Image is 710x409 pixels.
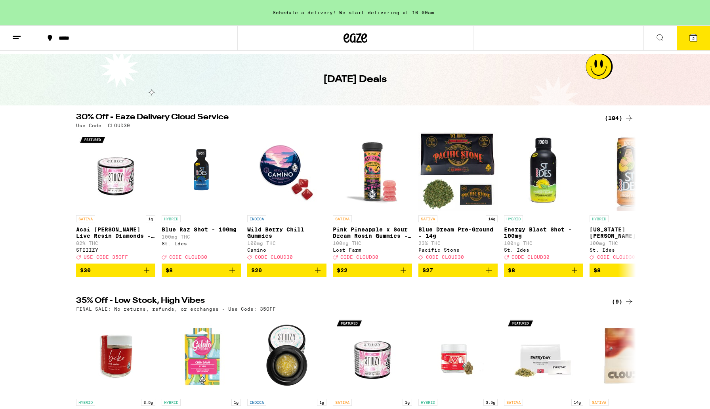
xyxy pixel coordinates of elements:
[247,132,326,264] a: Open page for Wild Berry Chill Gummies from Camino
[333,132,412,211] img: Lost Farm - Pink Pineapple x Sour Dream Rosin Gummies - 100mg
[231,399,241,406] p: 1g
[5,6,57,12] span: Hi. Need any help?
[317,399,326,406] p: 1g
[504,247,583,252] div: St. Ides
[418,215,437,222] p: SATIVA
[418,264,498,277] button: Add to bag
[597,254,635,260] span: CODE CLOUD30
[590,215,609,222] p: HYBRID
[255,254,293,260] span: CODE CLOUD30
[247,264,326,277] button: Add to bag
[76,247,155,252] div: STIIIZY
[162,264,241,277] button: Add to bag
[594,267,601,273] span: $8
[590,247,669,252] div: St. Ides
[247,215,266,222] p: INDICA
[76,306,276,312] p: FINAL SALE: No returns, refunds, or exchanges - Use Code: 35OFF
[323,73,387,86] h1: [DATE] Deals
[418,315,498,395] img: Ember Valley - Zerealz - 3.5g
[337,267,347,273] span: $22
[162,241,241,246] div: St. Ides
[76,113,595,123] h2: 30% Off - Eaze Delivery Cloud Service
[590,132,669,211] img: St. Ides - Georgia Peach High Tea
[692,36,695,41] span: 2
[162,132,241,211] img: St. Ides - Blue Raz Shot - 100mg
[426,254,464,260] span: CODE CLOUD30
[76,123,130,128] p: Use Code: CLOUD30
[504,132,583,211] img: St. Ides - Energy Blast Shot - 100mg
[418,132,498,211] img: Pacific Stone - Blue Dream Pre-Ground - 14g
[333,264,412,277] button: Add to bag
[162,399,181,406] p: HYBRID
[247,226,326,239] p: Wild Berry Chill Gummies
[162,315,241,395] img: Gelato - Chem Dawg Live Resin - 1g
[76,315,155,395] img: Biko - Red Series: Cherry Fanta - 3.5g
[247,241,326,246] p: 100mg THC
[418,226,498,239] p: Blue Dream Pre-Ground - 14g
[605,113,634,123] a: (184)
[333,241,412,246] p: 100mg THC
[504,241,583,246] p: 100mg THC
[162,234,241,239] p: 100mg THC
[76,297,595,306] h2: 35% Off - Low Stock, High Vibes
[590,264,669,277] button: Add to bag
[418,399,437,406] p: HYBRID
[333,215,352,222] p: SATIVA
[512,254,550,260] span: CODE CLOUD30
[590,132,669,264] a: Open page for Georgia Peach High Tea from St. Ides
[76,132,155,211] img: STIIIZY - Acai Berry Live Resin Diamonds - 1g
[76,399,95,406] p: HYBRID
[571,399,583,406] p: 14g
[333,247,412,252] div: Lost Farm
[504,264,583,277] button: Add to bag
[76,132,155,264] a: Open page for Acai Berry Live Resin Diamonds - 1g from STIIIZY
[418,241,498,246] p: 23% THC
[486,215,498,222] p: 14g
[76,241,155,246] p: 82% THC
[418,247,498,252] div: Pacific Stone
[84,254,128,260] span: USE CODE 35OFF
[247,247,326,252] div: Camino
[76,226,155,239] p: Acai [PERSON_NAME] Live Resin Diamonds - 1g
[247,132,326,211] img: Camino - Wild Berry Chill Gummies
[483,399,498,406] p: 3.5g
[162,215,181,222] p: HYBRID
[504,315,583,395] img: Everyday - Apple Jack Pre-Ground - 14g
[403,399,412,406] p: 1g
[333,226,412,239] p: Pink Pineapple x Sour Dream Rosin Gummies - 100mg
[166,267,173,273] span: $8
[251,267,262,273] span: $20
[141,399,155,406] p: 3.5g
[612,297,634,306] a: (9)
[340,254,378,260] span: CODE CLOUD30
[146,215,155,222] p: 1g
[247,399,266,406] p: INDICA
[333,132,412,264] a: Open page for Pink Pineapple x Sour Dream Rosin Gummies - 100mg from Lost Farm
[504,399,523,406] p: SATIVA
[504,215,523,222] p: HYBRID
[76,215,95,222] p: SATIVA
[162,132,241,264] a: Open page for Blue Raz Shot - 100mg from St. Ides
[422,267,433,273] span: $27
[80,267,91,273] span: $30
[333,315,412,395] img: STIIIZY - Acai Berry Live Resin Diamonds - 1g
[76,264,155,277] button: Add to bag
[590,399,609,406] p: SATIVA
[508,267,515,273] span: $8
[169,254,207,260] span: CODE CLOUD30
[677,26,710,50] button: 2
[590,241,669,246] p: 100mg THC
[590,315,669,395] img: Cloud - Lemonade - 14g
[504,132,583,264] a: Open page for Energy Blast Shot - 100mg from St. Ides
[162,226,241,233] p: Blue Raz Shot - 100mg
[247,315,326,395] img: STIIIZY - Mochi Gelato Live Resin Diamonds - 1g
[504,226,583,239] p: Energy Blast Shot - 100mg
[333,399,352,406] p: SATIVA
[590,226,669,239] p: [US_STATE][PERSON_NAME] High Tea
[418,132,498,264] a: Open page for Blue Dream Pre-Ground - 14g from Pacific Stone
